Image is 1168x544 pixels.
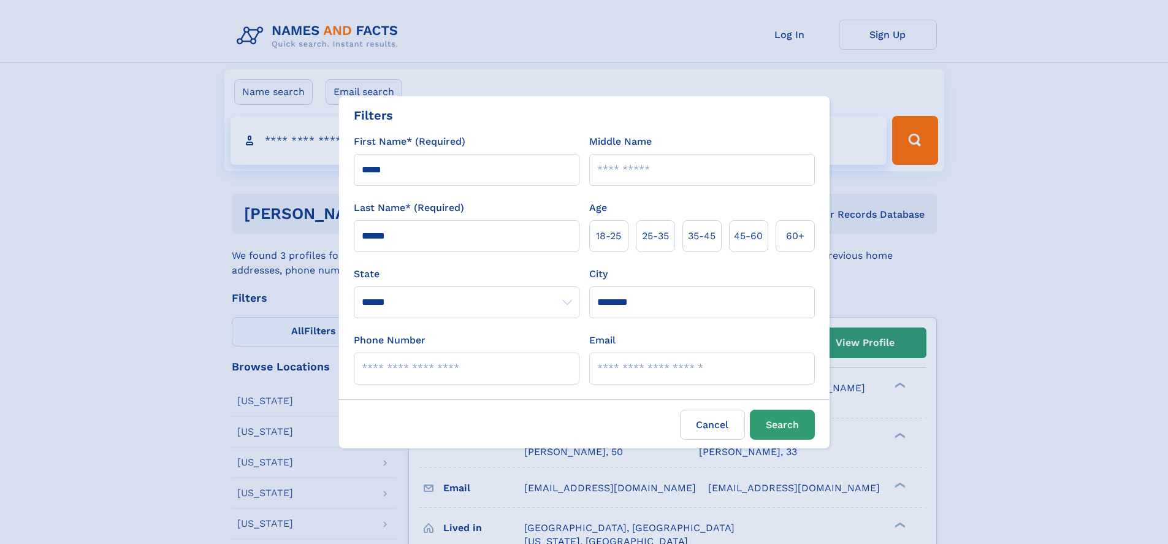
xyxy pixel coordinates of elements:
span: 25‑35 [642,229,669,243]
label: Cancel [680,410,745,440]
span: 45‑60 [734,229,763,243]
label: City [589,267,608,282]
span: 60+ [786,229,804,243]
label: Email [589,333,616,348]
label: Middle Name [589,134,652,149]
label: First Name* (Required) [354,134,465,149]
label: State [354,267,579,282]
span: 18‑25 [596,229,621,243]
label: Age [589,201,607,215]
label: Last Name* (Required) [354,201,464,215]
label: Phone Number [354,333,426,348]
div: Filters [354,106,393,125]
span: 35‑45 [688,229,716,243]
button: Search [750,410,815,440]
